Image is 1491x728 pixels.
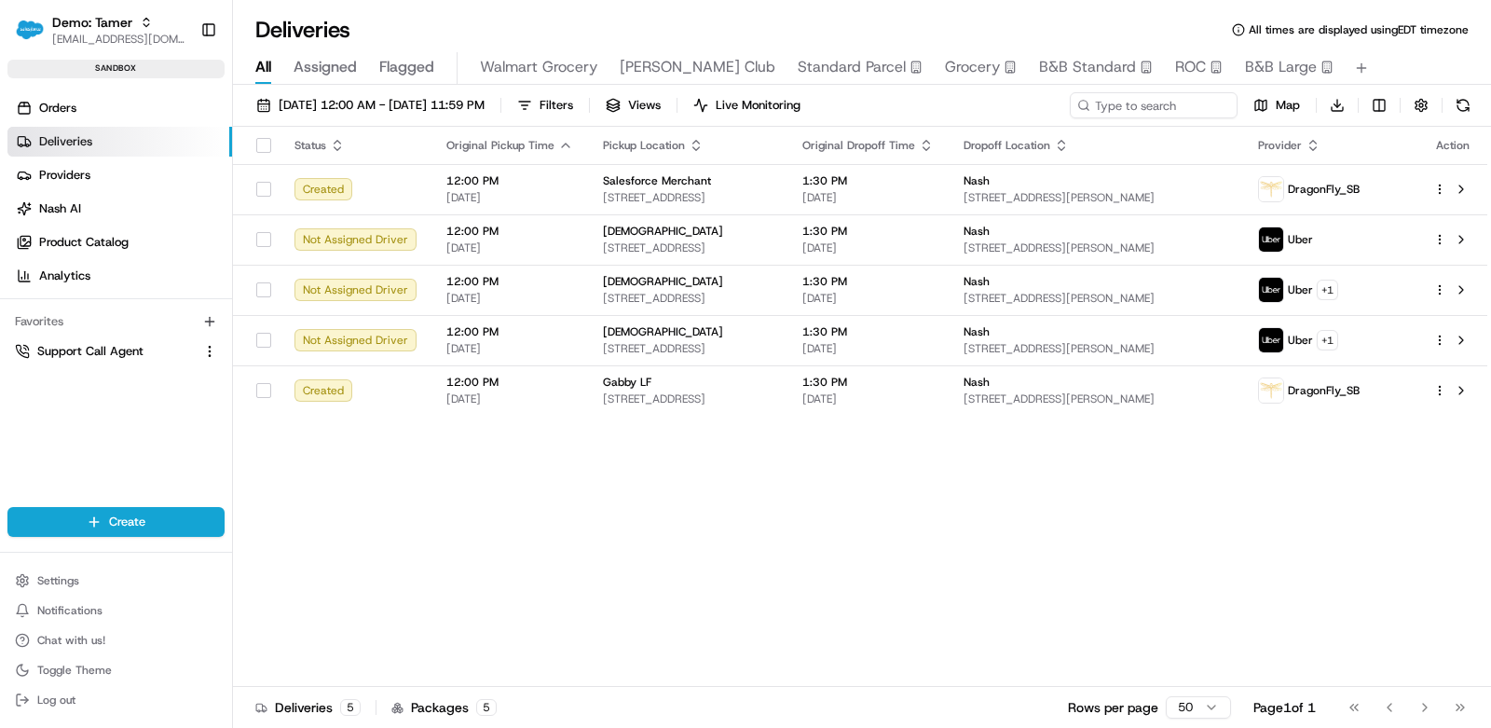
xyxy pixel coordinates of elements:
span: 12:00 PM [446,375,573,390]
p: Rows per page [1068,698,1158,717]
span: [STREET_ADDRESS][PERSON_NAME] [964,240,1228,255]
span: [STREET_ADDRESS][PERSON_NAME] [964,391,1228,406]
span: Provider [1258,138,1302,153]
img: uber-new-logo.jpeg [1259,227,1283,252]
div: Deliveries [255,698,361,717]
span: Support Call Agent [37,343,144,360]
img: dragon_fly_logo_v2.png [1259,177,1283,201]
span: Standard Parcel [798,56,906,78]
span: Original Pickup Time [446,138,554,153]
button: Settings [7,568,225,594]
a: Orders [7,93,232,123]
span: All [255,56,271,78]
span: Product Catalog [39,234,129,251]
div: Packages [391,698,497,717]
img: uber-new-logo.jpeg [1259,328,1283,352]
a: Nash AI [7,194,232,224]
a: Providers [7,160,232,190]
span: Salesforce Merchant [603,173,711,188]
button: [EMAIL_ADDRESS][DOMAIN_NAME] [52,32,185,47]
button: Demo: TamerDemo: Tamer[EMAIL_ADDRESS][DOMAIN_NAME] [7,7,193,52]
span: 1:30 PM [802,375,934,390]
span: Providers [39,167,90,184]
a: Product Catalog [7,227,232,257]
span: [STREET_ADDRESS] [603,240,773,255]
div: Page 1 of 1 [1253,698,1316,717]
span: [STREET_ADDRESS] [603,391,773,406]
button: +1 [1317,280,1338,300]
button: Views [597,92,669,118]
span: DragonFly_SB [1288,383,1360,398]
span: Nash [964,274,990,289]
span: Orders [39,100,76,117]
span: Chat with us! [37,633,105,648]
span: [PERSON_NAME] Club [620,56,775,78]
span: Assigned [294,56,357,78]
span: [DATE] [446,190,573,205]
span: [STREET_ADDRESS][PERSON_NAME] [964,190,1228,205]
span: Flagged [379,56,434,78]
span: Grocery [945,56,1000,78]
span: 1:30 PM [802,224,934,239]
button: Map [1245,92,1308,118]
span: [DATE] 12:00 AM - [DATE] 11:59 PM [279,97,485,114]
input: Type to search [1070,92,1238,118]
span: Dropoff Location [964,138,1050,153]
span: [DEMOGRAPHIC_DATA] [603,324,723,339]
span: [DEMOGRAPHIC_DATA] [603,274,723,289]
span: Settings [37,573,79,588]
span: DragonFly_SB [1288,182,1360,197]
span: Map [1276,97,1300,114]
div: Action [1433,138,1472,153]
img: dragon_fly_logo_v2.png [1259,378,1283,403]
span: Uber [1288,333,1313,348]
span: Views [628,97,661,114]
span: Notifications [37,603,103,618]
span: Filters [540,97,573,114]
span: [DATE] [802,341,934,356]
span: Deliveries [39,133,92,150]
img: Demo: Tamer [15,15,45,45]
span: Nash [964,375,990,390]
span: All times are displayed using EDT timezone [1249,22,1469,37]
button: [DATE] 12:00 AM - [DATE] 11:59 PM [248,92,493,118]
button: Create [7,507,225,537]
div: 5 [476,699,497,716]
span: [STREET_ADDRESS][PERSON_NAME] [964,291,1228,306]
span: 1:30 PM [802,274,934,289]
span: Log out [37,693,75,707]
span: Gabby LF [603,375,651,390]
span: [DATE] [446,291,573,306]
span: 12:00 PM [446,224,573,239]
button: Chat with us! [7,627,225,653]
span: Uber [1288,232,1313,247]
div: 5 [340,699,361,716]
span: [STREET_ADDRESS] [603,190,773,205]
span: [DATE] [446,341,573,356]
span: [DATE] [446,240,573,255]
span: B&B Standard [1039,56,1136,78]
span: Status [294,138,326,153]
button: Notifications [7,598,225,624]
button: +1 [1317,330,1338,350]
div: Favorites [7,307,225,337]
span: 12:00 PM [446,274,573,289]
span: Analytics [39,268,90,284]
button: Filters [509,92,581,118]
h1: Deliveries [255,15,350,45]
span: 12:00 PM [446,324,573,339]
button: Demo: Tamer [52,13,132,32]
span: [DATE] [802,391,934,406]
img: uber-new-logo.jpeg [1259,278,1283,302]
span: [STREET_ADDRESS] [603,341,773,356]
span: 1:30 PM [802,324,934,339]
a: Analytics [7,261,232,291]
button: Log out [7,687,225,713]
span: [DATE] [446,391,573,406]
button: Support Call Agent [7,337,225,366]
span: Nash [964,324,990,339]
span: [DATE] [802,240,934,255]
span: Pickup Location [603,138,685,153]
